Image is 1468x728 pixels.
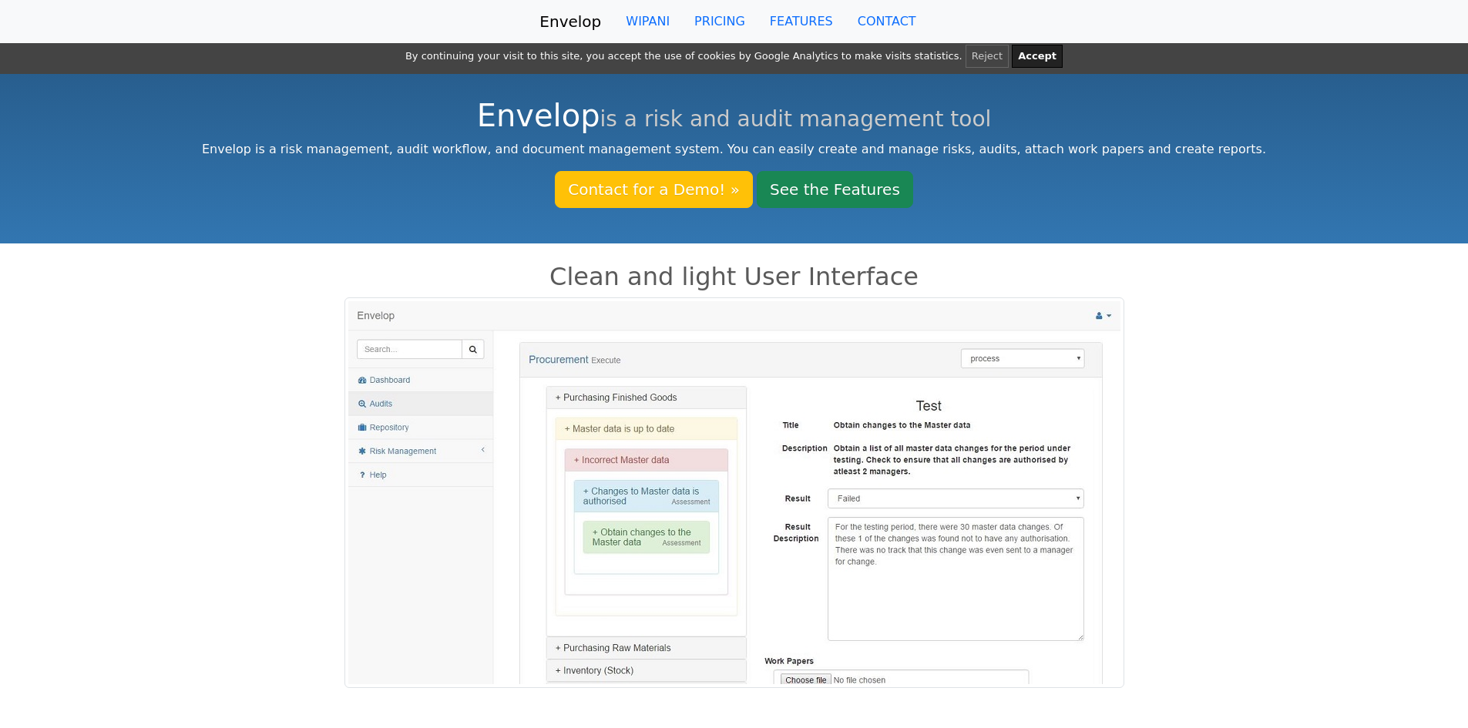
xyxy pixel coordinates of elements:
small: is a risk and audit management tool [600,106,992,132]
a: Contact for a Demo! » [555,171,753,208]
a: FEATURES [758,6,845,37]
a: WIPANI [613,6,682,37]
h1: Envelop [79,97,1389,134]
img: An example of an audit excution page. [344,297,1124,688]
a: CONTACT [845,6,929,37]
a: See the Features [757,171,913,208]
a: Envelop [539,6,601,37]
p: Envelop is a risk management, audit workflow, and document management system. You can easily crea... [79,140,1389,159]
button: Reject [966,45,1009,68]
span: By continuing your visit to this site, you accept the use of cookies by Google Analytics to make ... [405,50,962,62]
button: Accept [1012,45,1063,68]
a: PRICING [682,6,758,37]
